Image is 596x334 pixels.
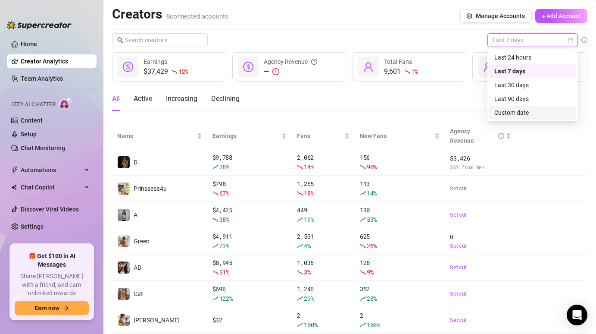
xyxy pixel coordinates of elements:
a: Creator Analytics [21,54,90,68]
span: info-circle [581,37,587,43]
div: 1,246 [297,284,349,303]
div: Declining [211,94,240,104]
div: $ 9,788 [212,153,287,172]
span: D [134,159,137,166]
span: 90 % [367,163,377,171]
span: 14 % [367,189,377,197]
a: Set cut [450,290,511,298]
span: fall [212,217,218,223]
span: user [483,62,493,72]
div: Open Intercom Messenger [567,305,587,325]
span: rise [212,296,218,302]
span: rise [360,296,366,302]
span: rise [360,322,366,328]
th: Name [112,123,207,149]
div: Agency Revenue [450,126,504,145]
a: Settings [21,223,44,230]
div: Last 30 days [494,80,571,90]
span: Fans [297,131,343,141]
div: Last 24 hours [489,50,576,64]
div: — [264,66,317,77]
span: Prinssesa4u [134,185,167,192]
div: $ 4,425 [212,205,287,224]
div: $ 32 [212,315,287,325]
img: A [118,209,130,221]
div: Last 24 hours [494,53,571,62]
span: rise [297,243,303,249]
span: rise [297,322,303,328]
span: 26 % [367,242,377,250]
div: $ 696 [212,284,287,303]
img: AD [118,262,130,274]
img: Green [118,235,130,247]
div: 2,062 [297,153,349,172]
div: Last 30 days [489,78,576,92]
div: Custom date [489,106,576,120]
th: New Fans [355,123,445,149]
div: Custom date [494,108,571,117]
span: fall [212,190,218,196]
span: 14 % [304,163,314,171]
span: fall [297,164,303,170]
span: 28 % [219,163,229,171]
span: AD [134,264,141,271]
span: 31 % [219,268,229,276]
span: arrow-right [63,305,69,311]
span: 100 % [304,321,317,329]
div: Last 90 days [494,94,571,104]
a: Set cut [450,184,511,193]
span: New Fans [360,131,433,141]
div: $37,429 [144,66,188,77]
div: Last 7 days [494,66,571,76]
span: dollar-circle [243,62,253,72]
span: 28 % [367,294,377,302]
div: 156 [360,153,440,172]
span: search [117,37,123,43]
div: 1,036 [297,258,349,277]
span: $ 3,426 [450,154,511,163]
a: Home [21,41,37,47]
span: rise [297,217,303,223]
span: thunderbolt [11,167,18,173]
a: Discover Viral Videos [21,206,79,213]
span: 35 % from Net [450,163,511,171]
a: Set cut [450,211,511,219]
a: Team Analytics [21,75,63,82]
span: Earnings [212,131,280,141]
div: Active [134,94,152,104]
span: Automations [21,163,82,177]
img: Cat [118,288,130,300]
div: Increasing [166,94,197,104]
span: 3 % [304,268,310,276]
span: Izzy AI Chatter [12,101,56,109]
button: Earn nowarrow-right [15,301,89,315]
span: [PERSON_NAME] [134,317,180,324]
span: calendar [568,38,573,43]
div: Agency Revenue [264,57,317,66]
span: question-circle [498,126,504,145]
span: fall [360,269,366,275]
div: $ 4,911 [212,232,287,251]
span: Earnings [144,58,167,65]
span: Cat [134,290,143,297]
span: fall [297,269,303,275]
a: Set cut [450,242,511,250]
img: Prinssesa4u [118,183,130,195]
span: user [363,62,374,72]
a: Setup [21,131,37,138]
div: 9,601 [384,66,418,77]
span: fall [404,69,410,75]
div: 128 [360,258,440,277]
div: 2 [297,311,349,330]
div: Last 7 days [489,64,576,78]
span: Green [134,238,150,245]
div: 113 [360,179,440,198]
span: fall [172,69,178,75]
span: Last 7 days [493,34,573,47]
span: 29 % [304,294,314,302]
span: 4 % [304,242,310,250]
img: D [118,156,130,168]
a: Set cut [450,316,511,325]
span: 23 % [219,242,229,250]
div: 1,265 [297,179,349,198]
